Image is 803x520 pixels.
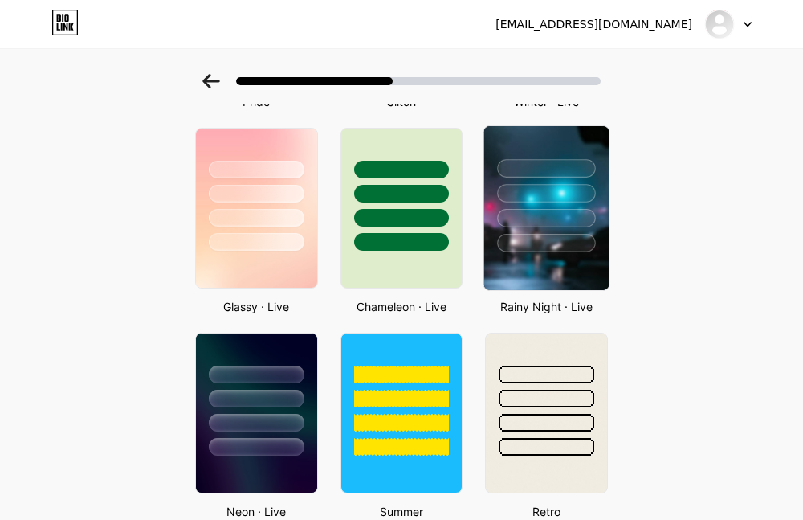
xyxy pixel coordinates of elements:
[480,503,613,520] div: Retro
[484,126,609,290] img: rainy_night.jpg
[190,503,323,520] div: Neon · Live
[704,9,735,39] img: Metal Night
[190,298,323,315] div: Glassy · Live
[336,503,468,520] div: Summer
[480,298,613,315] div: Rainy Night · Live
[336,298,468,315] div: Chameleon · Live
[495,16,692,33] div: [EMAIL_ADDRESS][DOMAIN_NAME]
